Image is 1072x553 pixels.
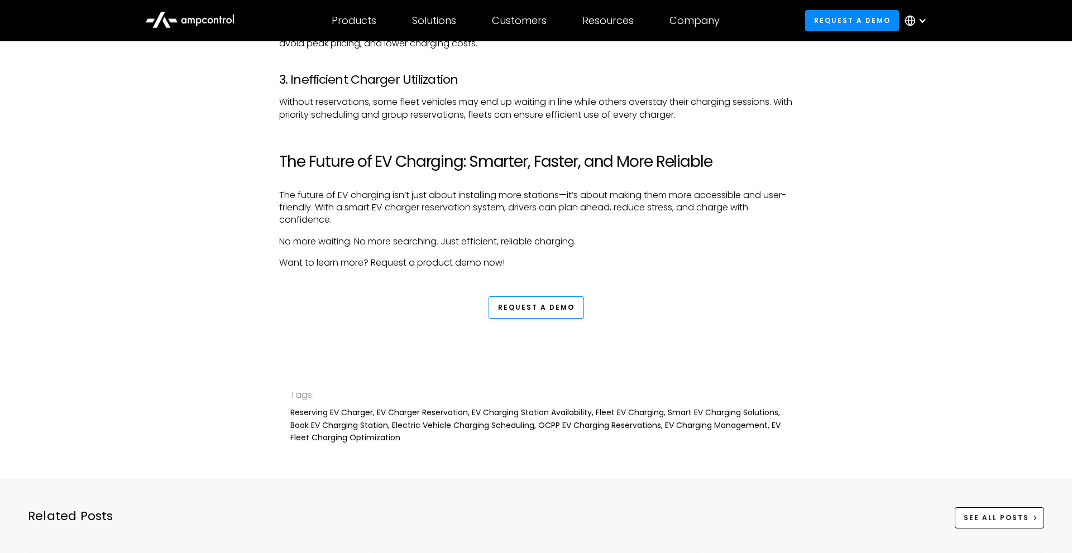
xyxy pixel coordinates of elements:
div: Company [669,15,720,27]
div: Products [332,15,376,27]
h3: 3. Inefficient Charger Utilization [279,73,793,87]
div: Solutions [412,15,456,27]
div: Customers [492,15,547,27]
div: Resources [582,15,634,27]
a: Request a Demo [489,296,584,319]
div: See All Posts [964,513,1029,523]
h2: The Future of EV Charging: Smarter, Faster, and More Reliable [279,152,793,171]
p: The future of EV charging isn’t just about installing more stations—it’s about making them more a... [279,189,793,227]
p: Without reservations, some fleet vehicles may end up waiting in line while others overstay their ... [279,96,793,121]
div: Reserving EV Charger, EV Charger Reservation, EV Charging Station Availability, Fleet EV Charging... [290,406,782,444]
div: Related Posts [28,508,113,541]
div: Tags: [290,388,782,402]
p: No more waiting. No more searching. Just efficient, reliable charging. [279,235,793,248]
p: Want to learn more? Request a product demo now! [279,257,793,269]
a: See All Posts [955,507,1044,528]
a: Request a demo [805,10,899,31]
